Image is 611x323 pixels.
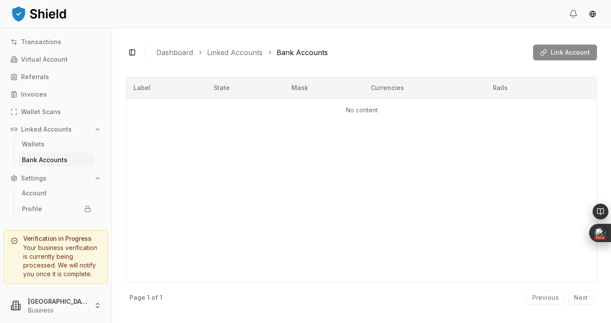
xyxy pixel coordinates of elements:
a: Profile [18,202,95,216]
p: Settings [21,175,46,181]
a: Linked Accounts [207,47,263,58]
p: Linked Accounts [21,126,72,132]
p: 1 [160,295,162,301]
p: Page [130,295,145,301]
a: Referrals [7,70,105,84]
h5: Verification in Progress [11,236,101,242]
p: [GEOGRAPHIC_DATA] Phone Shop [28,297,87,306]
a: Verification in ProgressYour business verification is currently being processed. We will notify y... [4,230,108,284]
p: Bank Accounts [22,157,67,163]
a: Invoices [7,87,105,101]
p: Profile [22,206,42,212]
a: Bank Accounts [277,47,328,58]
a: Virtual Account [7,52,105,66]
a: Account [18,186,95,200]
p: Virtual Account [21,56,68,63]
p: Wallets [22,141,45,147]
a: Transactions [7,35,105,49]
button: [GEOGRAPHIC_DATA] Phone ShopBusiness [4,292,108,320]
th: Label [126,77,207,98]
p: Account [22,190,47,196]
a: Dashboard [156,47,193,58]
th: Currencies [364,77,486,98]
a: Wallet Scans [7,105,105,119]
a: Team [18,218,95,232]
img: ShieldPay Logo [11,5,67,22]
button: Linked Accounts [7,122,105,136]
p: Invoices [21,91,47,97]
a: Bank Accounts [18,153,95,167]
a: Wallets [18,137,95,151]
div: Your business verification is currently being processed. We will notify you once it is complete. [11,243,101,278]
p: Business [28,306,87,315]
p: of [151,295,158,301]
th: State [207,77,284,98]
p: 1 [147,295,150,301]
nav: breadcrumb [156,47,526,58]
p: Wallet Scans [21,109,61,115]
p: Referrals [21,74,49,80]
th: Mask [284,77,364,98]
p: Transactions [21,39,61,45]
button: Settings [7,171,105,185]
th: Rails [486,77,560,98]
p: No content [133,106,590,115]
